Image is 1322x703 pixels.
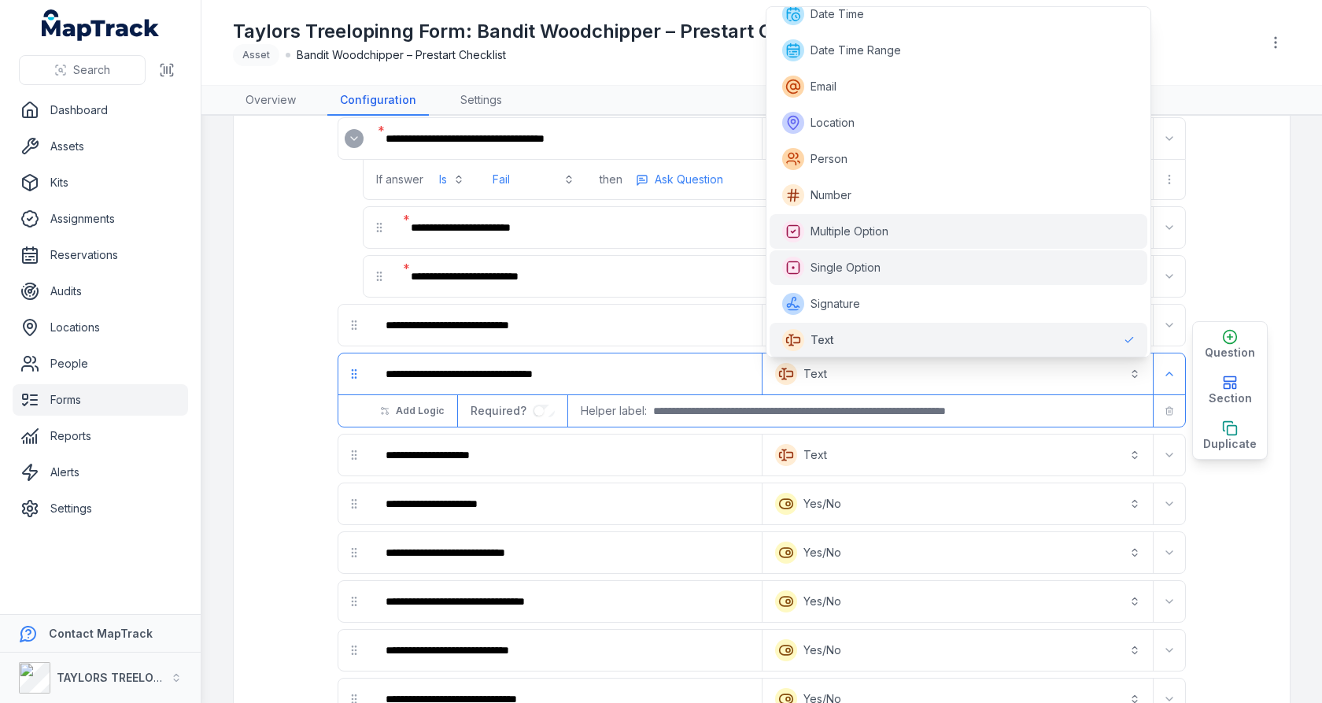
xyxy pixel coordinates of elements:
div: Text [766,6,1151,357]
span: Text [811,332,834,348]
span: Date Time [811,6,864,22]
span: Email [811,79,836,94]
span: Date Time Range [811,43,901,58]
button: Text [766,357,1150,391]
span: Signature [811,296,860,312]
span: Single Option [811,260,881,276]
span: Person [811,151,847,167]
span: Multiple Option [811,224,888,239]
span: Location [811,115,855,131]
span: Number [811,187,851,203]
